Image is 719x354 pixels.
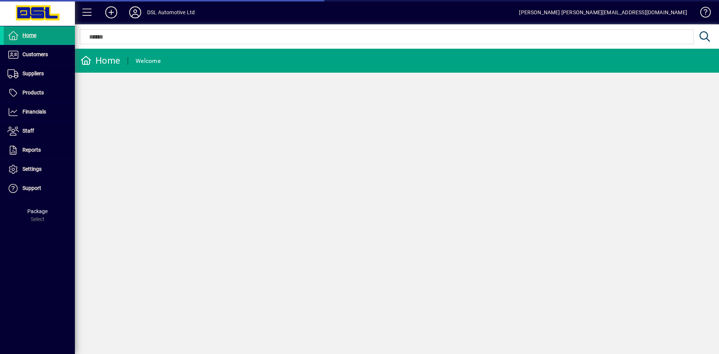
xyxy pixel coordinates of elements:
span: Products [22,90,44,96]
a: Support [4,179,75,198]
div: [PERSON_NAME] [PERSON_NAME][EMAIL_ADDRESS][DOMAIN_NAME] [519,6,687,18]
a: Staff [4,122,75,140]
a: Financials [4,103,75,121]
a: Products [4,84,75,102]
span: Reports [22,147,41,153]
span: Support [22,185,41,191]
span: Home [22,32,36,38]
span: Financials [22,109,46,115]
button: Profile [123,6,147,19]
a: Knowledge Base [695,1,710,26]
span: Customers [22,51,48,57]
span: Settings [22,166,42,172]
div: DSL Automotive Ltd [147,6,195,18]
a: Customers [4,45,75,64]
a: Reports [4,141,75,160]
div: Welcome [136,55,161,67]
button: Add [99,6,123,19]
span: Suppliers [22,70,44,76]
span: Staff [22,128,34,134]
a: Settings [4,160,75,179]
span: Package [27,208,48,214]
a: Suppliers [4,64,75,83]
div: Home [81,55,120,67]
